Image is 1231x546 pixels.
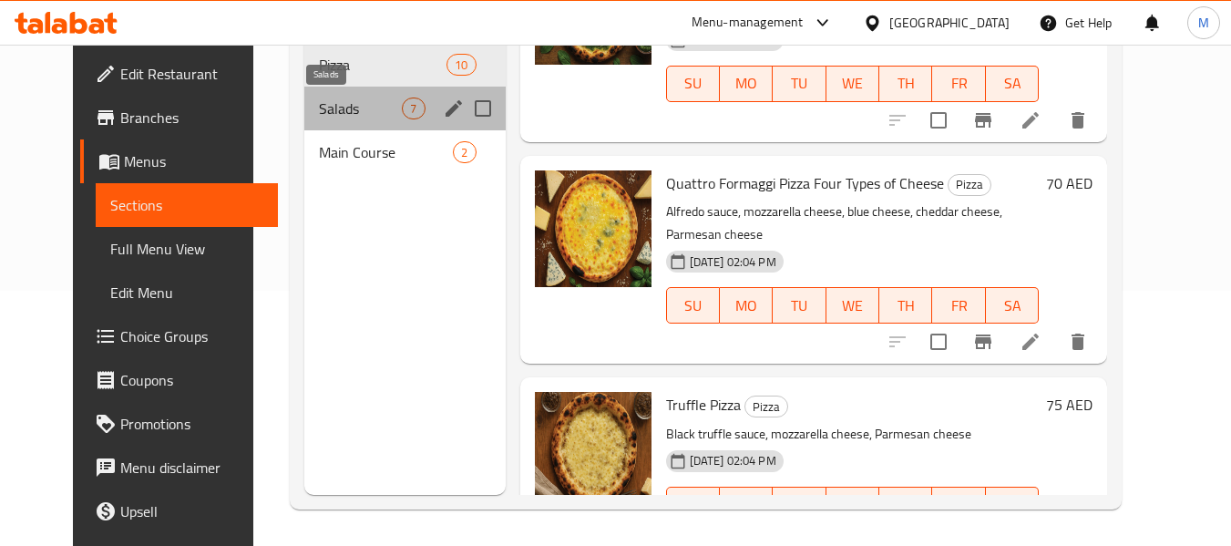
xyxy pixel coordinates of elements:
button: Branch-specific-item [961,98,1005,142]
span: Promotions [120,413,264,435]
button: SA [986,287,1039,324]
button: TU [773,487,826,523]
span: WE [834,70,872,97]
a: Coupons [80,358,279,402]
div: [GEOGRAPHIC_DATA] [889,13,1010,33]
span: Choice Groups [120,325,264,347]
img: Quattro Formaggi Pizza Four Types of Cheese [535,170,651,287]
span: SU [674,293,713,319]
div: Main Course2 [304,130,505,174]
a: Edit Restaurant [80,52,279,96]
button: WE [826,66,879,102]
span: SA [993,70,1031,97]
button: TH [879,287,932,324]
div: items [453,141,476,163]
a: Sections [96,183,279,227]
span: Edit Restaurant [120,63,264,85]
h6: 75 AED [1046,392,1093,417]
button: MO [720,487,773,523]
span: FR [939,491,978,518]
span: FR [939,293,978,319]
span: Coupons [120,369,264,391]
span: 10 [447,57,475,74]
span: 2 [454,144,475,161]
span: [DATE] 02:04 PM [682,452,784,469]
button: TH [879,66,932,102]
div: Pizza [948,174,991,196]
a: Menu disclaimer [80,446,279,489]
a: Edit menu item [1020,109,1041,131]
h6: 70 AED [1046,170,1093,196]
span: Salads [319,98,402,119]
span: SA [993,491,1031,518]
span: MO [727,70,765,97]
span: MO [727,491,765,518]
button: TU [773,287,826,324]
a: Edit Menu [96,271,279,314]
span: TH [887,293,925,319]
button: FR [932,66,985,102]
button: SU [666,287,720,324]
button: TU [773,66,826,102]
span: Full Menu View [110,238,264,260]
span: Pizza [745,397,787,417]
span: FR [939,70,978,97]
a: Branches [80,96,279,139]
div: Pizza [744,396,788,417]
span: SU [674,491,713,518]
span: Upsell [120,500,264,522]
button: SU [666,487,720,523]
span: MO [727,293,765,319]
span: SU [674,70,713,97]
button: SA [986,487,1039,523]
div: Salads7edit [304,87,505,130]
span: Main Course [319,141,453,163]
button: MO [720,66,773,102]
span: Menus [124,150,264,172]
span: [DATE] 02:04 PM [682,253,784,271]
button: WE [826,487,879,523]
a: Menus [80,139,279,183]
span: TH [887,70,925,97]
span: Select to update [919,323,958,361]
span: Sections [110,194,264,216]
span: TU [780,491,818,518]
span: Quattro Formaggi Pizza Four Types of Cheese [666,170,944,197]
a: Promotions [80,402,279,446]
a: Choice Groups [80,314,279,358]
span: Pizza [949,174,990,195]
nav: Menu sections [304,36,505,181]
button: delete [1056,98,1100,142]
p: Alfredo sauce, mozzarella cheese, blue cheese, cheddar cheese, Parmesan cheese [666,201,1040,246]
div: Menu-management [692,12,804,34]
div: items [402,98,425,119]
span: TU [780,70,818,97]
span: Menu disclaimer [120,457,264,479]
button: edit [440,95,467,122]
div: Pizza10 [304,43,505,87]
button: delete [1056,320,1100,364]
a: Full Menu View [96,227,279,271]
span: 7 [403,100,424,118]
span: Edit Menu [110,282,264,304]
button: WE [826,287,879,324]
span: SA [993,293,1031,319]
span: Select to update [919,101,958,139]
button: SU [666,66,720,102]
span: WE [834,491,872,518]
button: TH [879,487,932,523]
img: Truffle Pizza [535,392,651,509]
span: WE [834,293,872,319]
span: TU [780,293,818,319]
span: Pizza [319,54,446,76]
a: Upsell [80,489,279,533]
p: Black truffle sauce, mozzarella cheese, Parmesan cheese [666,423,1040,446]
button: FR [932,487,985,523]
span: Branches [120,107,264,129]
button: Branch-specific-item [961,320,1005,364]
a: Edit menu item [1020,331,1041,353]
span: Truffle Pizza [666,391,741,418]
button: MO [720,287,773,324]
